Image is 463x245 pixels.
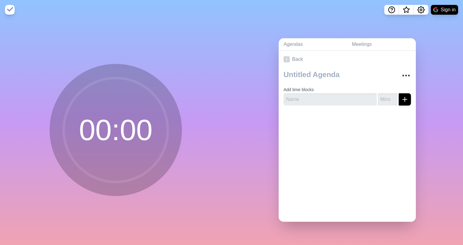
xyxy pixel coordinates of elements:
a: Agendas [279,38,347,51]
label: Add time blocks [284,87,314,92]
button: Help [384,5,399,15]
input: Name [284,93,377,106]
button: More [400,69,412,82]
a: Back [279,51,416,68]
img: google logo [433,7,438,12]
input: Mins [378,93,397,106]
button: What’s new [399,5,414,15]
button: Sign in [431,5,458,15]
img: timeblocks logo [5,5,15,15]
button: Settings [414,5,428,15]
a: Meetings [347,38,416,51]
